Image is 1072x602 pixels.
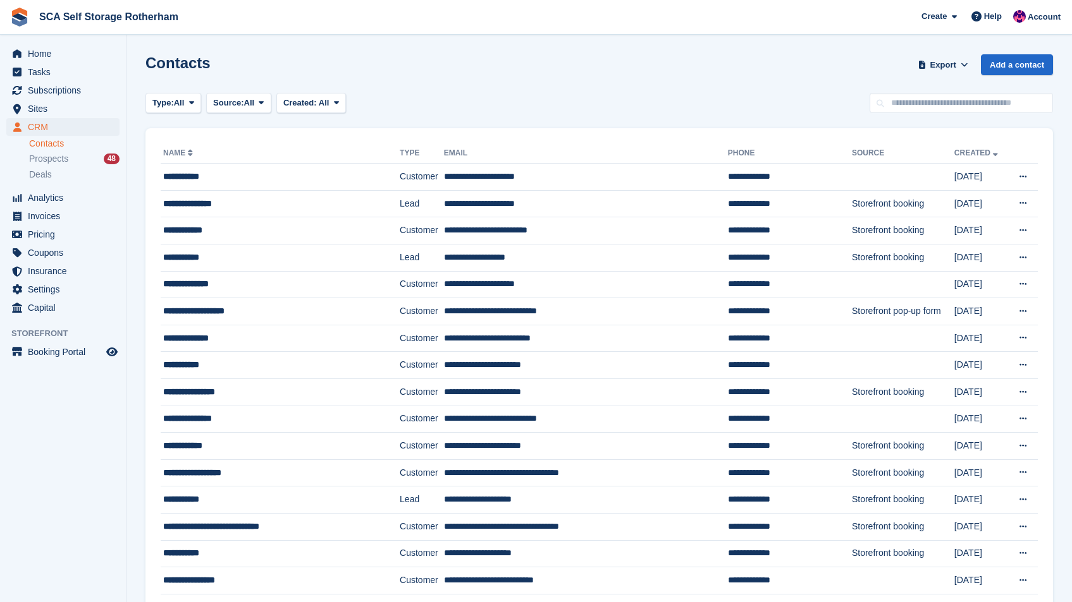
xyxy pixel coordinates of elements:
a: menu [6,226,120,243]
span: All [174,97,185,109]
span: All [244,97,255,109]
td: [DATE] [954,433,1007,460]
td: Lead [400,486,444,514]
button: Type: All [145,93,201,114]
a: menu [6,343,120,361]
a: menu [6,262,120,280]
span: Type: [152,97,174,109]
td: Lead [400,244,444,271]
span: Analytics [28,189,104,207]
td: Customer [400,433,444,460]
td: Storefront booking [852,190,954,217]
td: Storefront booking [852,459,954,486]
span: Sites [28,100,104,117]
td: Storefront booking [852,217,954,244]
td: Storefront booking [852,433,954,460]
button: Created: All [276,93,346,114]
span: Create [921,10,947,23]
span: Home [28,45,104,63]
th: Type [400,143,444,164]
th: Email [444,143,728,164]
td: [DATE] [954,378,1007,406]
a: menu [6,299,120,316]
span: Help [984,10,1002,23]
td: Customer [400,406,444,433]
a: Deals [29,168,120,181]
a: Add a contact [981,54,1053,75]
a: Created [954,148,1001,157]
td: Customer [400,567,444,594]
a: menu [6,100,120,117]
td: Customer [400,352,444,379]
span: Deals [29,169,52,181]
td: [DATE] [954,406,1007,433]
td: Customer [400,325,444,352]
div: 48 [104,154,120,164]
span: Settings [28,280,104,298]
span: Booking Portal [28,343,104,361]
td: Storefront booking [852,540,954,567]
td: [DATE] [954,190,1007,217]
td: Customer [400,164,444,191]
a: menu [6,81,120,99]
a: Preview store [104,344,120,359]
td: Storefront booking [852,513,954,540]
td: Storefront booking [852,486,954,514]
span: All [319,98,330,107]
td: [DATE] [954,271,1007,298]
td: [DATE] [954,244,1007,271]
td: Customer [400,459,444,486]
td: Customer [400,217,444,244]
span: Capital [28,299,104,316]
td: [DATE] [954,567,1007,594]
img: Sam Chapman [1013,10,1026,23]
td: [DATE] [954,164,1007,191]
span: Export [930,59,956,71]
span: Account [1028,11,1061,23]
button: Export [915,54,971,75]
td: Lead [400,190,444,217]
td: [DATE] [954,325,1007,352]
button: Source: All [206,93,271,114]
img: stora-icon-8386f47178a22dfd0bd8f6a31ec36ba5ce8667c1dd55bd0f319d3a0aa187defe.svg [10,8,29,27]
a: menu [6,63,120,81]
span: Insurance [28,262,104,280]
td: [DATE] [954,352,1007,379]
td: [DATE] [954,540,1007,567]
a: menu [6,280,120,298]
span: Tasks [28,63,104,81]
span: CRM [28,118,104,136]
span: Created: [283,98,317,107]
td: Customer [400,540,444,567]
a: Name [163,148,195,157]
td: Storefront booking [852,244,954,271]
td: [DATE] [954,298,1007,325]
span: Invoices [28,207,104,225]
a: menu [6,118,120,136]
td: Storefront pop-up form [852,298,954,325]
span: Pricing [28,226,104,243]
a: Contacts [29,138,120,150]
a: menu [6,45,120,63]
td: [DATE] [954,486,1007,514]
th: Source [852,143,954,164]
th: Phone [728,143,852,164]
a: menu [6,189,120,207]
a: Prospects 48 [29,152,120,166]
span: Source: [213,97,243,109]
td: Customer [400,378,444,406]
a: SCA Self Storage Rotherham [34,6,183,27]
td: Customer [400,298,444,325]
span: Subscriptions [28,81,104,99]
td: [DATE] [954,513,1007,540]
a: menu [6,207,120,225]
td: [DATE] [954,217,1007,244]
a: menu [6,244,120,262]
td: Customer [400,513,444,540]
span: Coupons [28,244,104,262]
h1: Contacts [145,54,211,71]
td: [DATE] [954,459,1007,486]
span: Prospects [29,153,68,165]
td: Storefront booking [852,378,954,406]
span: Storefront [11,327,126,340]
